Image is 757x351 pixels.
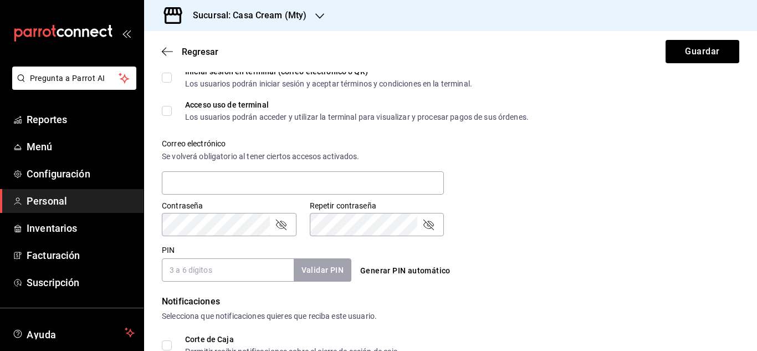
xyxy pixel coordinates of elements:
[27,194,135,208] span: Personal
[310,202,444,210] label: Repetir contraseña
[122,29,131,38] button: open_drawer_menu
[184,9,306,22] h3: Sucursal: Casa Cream (Mty)
[27,166,135,181] span: Configuración
[185,80,472,88] div: Los usuarios podrán iniciar sesión y aceptar términos y condiciones en la terminal.
[185,68,472,75] div: Iniciar sesión en terminal (correo electrónico o QR)
[27,139,135,154] span: Menú
[185,113,529,121] div: Los usuarios podrán acceder y utilizar la terminal para visualizar y procesar pagos de sus órdenes.
[162,47,218,57] button: Regresar
[162,202,296,210] label: Contraseña
[27,221,135,236] span: Inventarios
[27,112,135,127] span: Reportes
[162,258,294,282] input: 3 a 6 dígitos
[162,151,444,162] div: Se volverá obligatorio al tener ciertos accesos activados.
[8,80,136,92] a: Pregunta a Parrot AI
[185,101,529,109] div: Acceso uso de terminal
[666,40,739,63] button: Guardar
[162,140,444,147] label: Correo electrónico
[182,47,218,57] span: Regresar
[185,335,401,343] div: Corte de Caja
[27,326,120,339] span: Ayuda
[27,275,135,290] span: Suscripción
[274,218,288,231] button: passwordField
[30,73,119,84] span: Pregunta a Parrot AI
[162,311,739,322] div: Selecciona que notificaciones quieres que reciba este usuario.
[12,67,136,90] button: Pregunta a Parrot AI
[422,218,435,231] button: passwordField
[162,246,175,254] label: PIN
[356,261,455,281] button: Generar PIN automático
[162,295,739,308] div: Notificaciones
[27,248,135,263] span: Facturación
